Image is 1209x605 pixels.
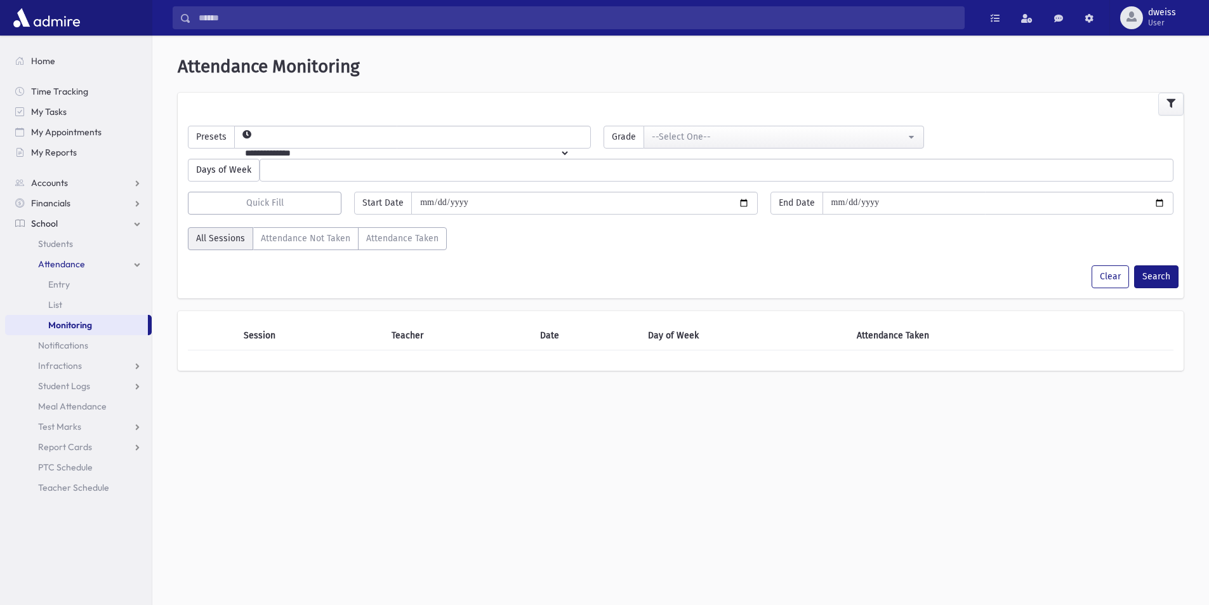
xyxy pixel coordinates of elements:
a: PTC Schedule [5,457,152,477]
button: Quick Fill [188,192,341,215]
th: Attendance Taken [849,321,1126,350]
a: Teacher Schedule [5,477,152,498]
span: Infractions [38,360,82,371]
a: Students [5,234,152,254]
span: Presets [188,126,235,149]
a: Meal Attendance [5,396,152,416]
span: Quick Fill [246,197,284,208]
a: Financials [5,193,152,213]
span: Student Logs [38,380,90,392]
span: School [31,218,58,229]
a: My Appointments [5,122,152,142]
span: Attendance Monitoring [178,56,360,77]
span: PTC Schedule [38,462,93,473]
label: All Sessions [188,227,253,250]
input: Search [191,6,964,29]
a: My Reports [5,142,152,163]
a: List [5,295,152,315]
a: Time Tracking [5,81,152,102]
button: Search [1134,265,1179,288]
a: Entry [5,274,152,295]
span: Meal Attendance [38,401,107,412]
span: Financials [31,197,70,209]
span: My Reports [31,147,77,158]
div: AttTaken [188,227,447,255]
a: Student Logs [5,376,152,396]
a: Monitoring [5,315,148,335]
span: dweiss [1148,8,1176,18]
div: --Select One-- [652,130,905,143]
span: Home [31,55,55,67]
a: Infractions [5,356,152,376]
a: School [5,213,152,234]
span: Time Tracking [31,86,88,97]
a: Home [5,51,152,71]
img: AdmirePro [10,5,83,30]
span: Monitoring [48,319,92,331]
span: User [1148,18,1176,28]
span: My Appointments [31,126,102,138]
a: Notifications [5,335,152,356]
a: Accounts [5,173,152,193]
a: Attendance [5,254,152,274]
a: My Tasks [5,102,152,122]
label: Attendance Not Taken [253,227,359,250]
span: End Date [770,192,823,215]
span: Entry [48,279,70,290]
th: Day of Week [640,321,849,350]
span: Notifications [38,340,88,351]
span: Start Date [354,192,412,215]
span: Teacher Schedule [38,482,109,493]
label: Attendance Taken [358,227,447,250]
span: Days of Week [188,159,260,182]
button: Clear [1092,265,1129,288]
a: Test Marks [5,416,152,437]
th: Teacher [384,321,532,350]
span: Attendance [38,258,85,270]
a: Report Cards [5,437,152,457]
span: Accounts [31,177,68,189]
span: List [48,299,62,310]
th: Session [236,321,385,350]
span: Test Marks [38,421,81,432]
span: Report Cards [38,441,92,453]
span: My Tasks [31,106,67,117]
span: Grade [604,126,644,149]
th: Date [532,321,640,350]
span: Students [38,238,73,249]
button: --Select One-- [644,126,923,149]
